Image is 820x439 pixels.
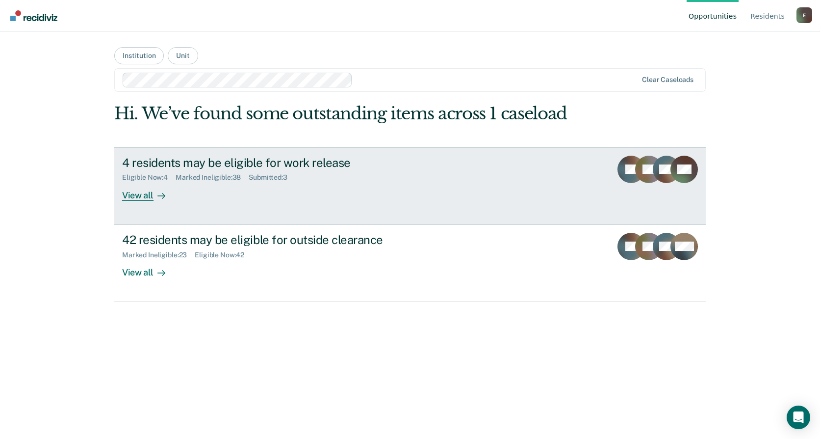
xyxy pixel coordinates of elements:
[176,173,249,182] div: Marked Ineligible : 38
[122,182,177,201] div: View all
[122,251,195,259] div: Marked Ineligible : 23
[114,225,706,302] a: 42 residents may be eligible for outside clearanceMarked Ineligible:23Eligible Now:42View all
[122,259,177,278] div: View all
[10,10,57,21] img: Recidiviz
[114,104,588,124] div: Hi. We’ve found some outstanding items across 1 caseload
[122,233,466,247] div: 42 residents may be eligible for outside clearance
[642,76,693,84] div: Clear caseloads
[796,7,812,23] button: Profile dropdown button
[787,406,810,429] div: Open Intercom Messenger
[114,147,706,225] a: 4 residents may be eligible for work releaseEligible Now:4Marked Ineligible:38Submitted:3View all
[114,47,164,64] button: Institution
[122,173,176,182] div: Eligible Now : 4
[249,173,295,182] div: Submitted : 3
[796,7,812,23] div: E
[168,47,198,64] button: Unit
[195,251,252,259] div: Eligible Now : 42
[122,156,466,170] div: 4 residents may be eligible for work release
